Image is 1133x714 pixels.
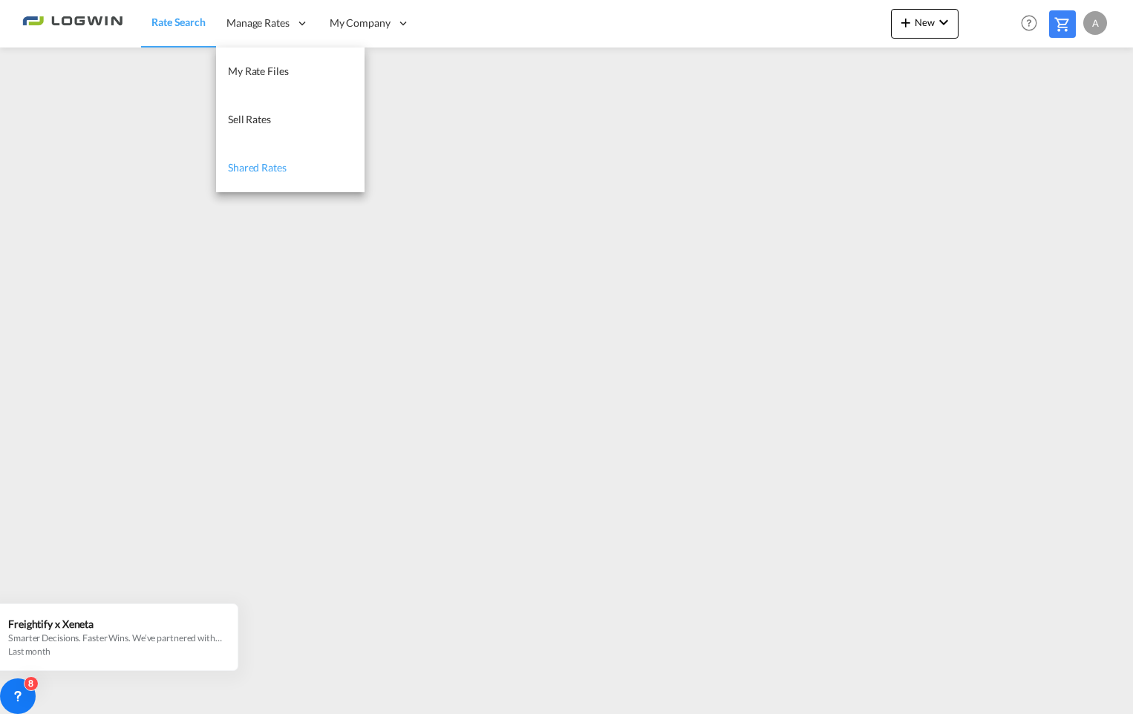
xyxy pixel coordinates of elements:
[897,16,953,28] span: New
[226,16,290,30] span: Manage Rates
[897,13,915,31] md-icon: icon-plus 400-fg
[216,144,365,192] a: Shared Rates
[1016,10,1049,37] div: Help
[935,13,953,31] md-icon: icon-chevron-down
[22,7,123,40] img: 2761ae10d95411efa20a1f5e0282d2d7.png
[151,16,206,28] span: Rate Search
[1016,10,1042,36] span: Help
[228,113,271,125] span: Sell Rates
[228,65,289,77] span: My Rate Files
[228,161,287,174] span: Shared Rates
[216,96,365,144] a: Sell Rates
[1083,11,1107,35] div: A
[216,48,365,96] a: My Rate Files
[891,9,959,39] button: icon-plus 400-fgNewicon-chevron-down
[330,16,391,30] span: My Company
